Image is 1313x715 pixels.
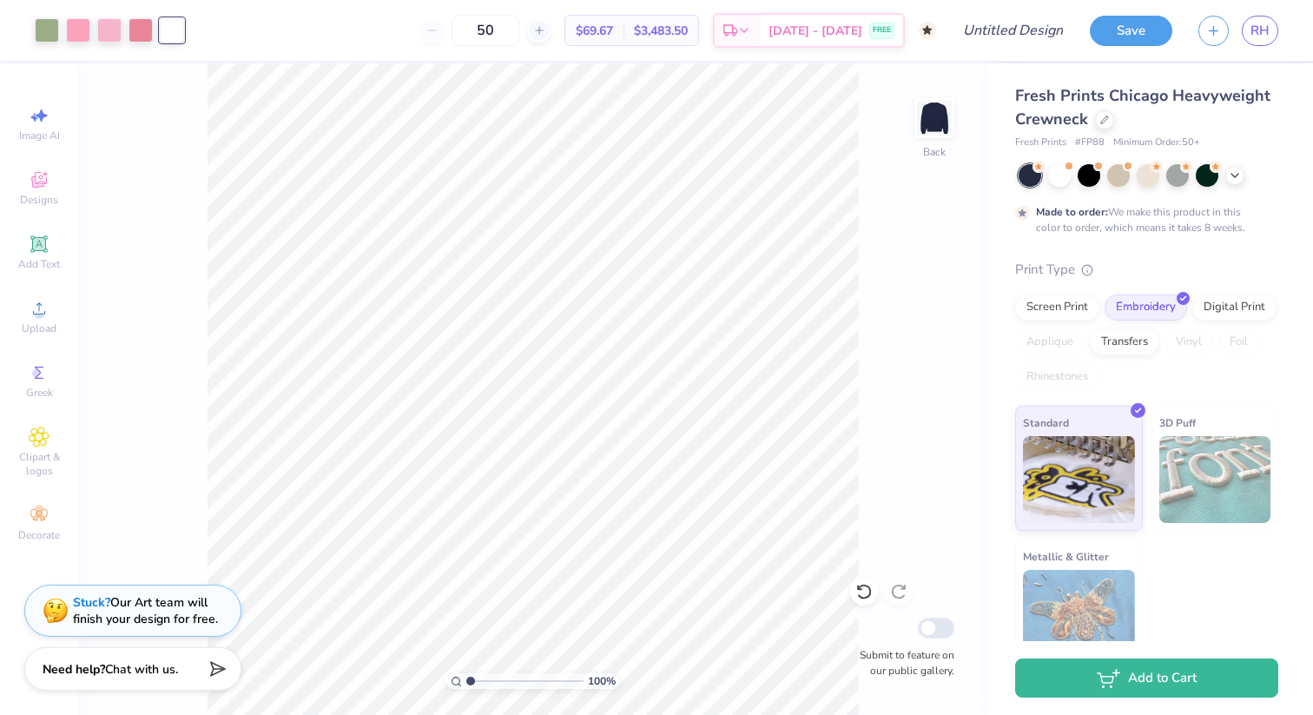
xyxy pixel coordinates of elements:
span: 3D Puff [1159,414,1196,432]
span: $3,483.50 [634,22,688,40]
span: FREE [873,24,891,36]
div: We make this product in this color to order, which means it takes 8 weeks. [1036,204,1250,235]
span: Decorate [18,528,60,542]
div: Foil [1218,329,1259,355]
input: – – [452,15,519,46]
div: Embroidery [1105,295,1187,321]
span: Chat with us. [105,661,178,678]
strong: Need help? [43,661,105,678]
div: Screen Print [1015,295,1099,321]
button: Save [1090,16,1172,46]
span: # FP88 [1075,136,1105,150]
button: Add to Cart [1015,659,1278,698]
img: Metallic & Glitter [1023,570,1135,657]
span: Fresh Prints [1015,136,1066,150]
div: Back [923,144,946,160]
a: RH [1242,16,1278,46]
div: Vinyl [1165,329,1213,355]
span: Clipart & logos [9,450,69,478]
span: [DATE] - [DATE] [769,22,862,40]
span: Greek [26,386,53,400]
span: Designs [20,193,58,207]
strong: Stuck? [73,594,110,611]
input: Untitled Design [949,13,1077,48]
div: Digital Print [1192,295,1277,321]
span: Metallic & Glitter [1023,547,1109,566]
span: RH [1250,21,1270,41]
label: Submit to feature on our public gallery. [850,647,954,679]
img: 3D Puff [1159,436,1271,523]
span: Image AI [19,129,60,142]
span: Fresh Prints Chicago Heavyweight Crewneck [1015,85,1270,129]
span: Standard [1023,414,1069,432]
div: Transfers [1090,329,1159,355]
span: Add Text [18,257,60,271]
img: Standard [1023,436,1135,523]
span: 100 % [588,673,616,689]
span: Upload [22,321,56,335]
div: Rhinestones [1015,364,1099,390]
strong: Made to order: [1036,205,1108,219]
span: $69.67 [576,22,613,40]
img: Back [917,101,952,136]
div: Our Art team will finish your design for free. [73,594,218,627]
div: Print Type [1015,260,1278,280]
span: Minimum Order: 50 + [1113,136,1200,150]
div: Applique [1015,329,1085,355]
